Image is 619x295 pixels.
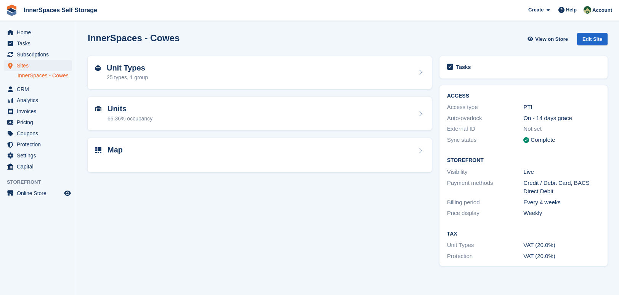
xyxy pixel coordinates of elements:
[4,128,72,139] a: menu
[95,147,101,153] img: map-icn-33ee37083ee616e46c38cad1a60f524a97daa1e2b2c8c0bc3eb3415660979fc1.svg
[531,136,555,144] div: Complete
[17,95,63,106] span: Analytics
[88,33,180,43] h2: InnerSpaces - Cowes
[4,60,72,71] a: menu
[107,115,152,123] div: 66.36% occupancy
[17,38,63,49] span: Tasks
[584,6,591,14] img: Paula Amey
[523,198,600,207] div: Every 4 weeks
[523,114,600,123] div: On - 14 days grace
[17,161,63,172] span: Capital
[4,188,72,199] a: menu
[17,150,63,161] span: Settings
[17,188,63,199] span: Online Store
[21,4,100,16] a: InnerSpaces Self Storage
[447,252,524,261] div: Protection
[592,6,612,14] span: Account
[523,241,600,250] div: VAT (20.0%)
[88,138,432,173] a: Map
[17,117,63,128] span: Pricing
[523,168,600,176] div: Live
[95,65,101,71] img: unit-type-icn-2b2737a686de81e16bb02015468b77c625bbabd49415b5ef34ead5e3b44a266d.svg
[17,60,63,71] span: Sites
[63,189,72,198] a: Preview store
[577,33,608,48] a: Edit Site
[447,209,524,218] div: Price display
[447,231,600,237] h2: Tax
[17,128,63,139] span: Coupons
[17,49,63,60] span: Subscriptions
[7,178,76,186] span: Storefront
[566,6,577,14] span: Help
[4,117,72,128] a: menu
[523,252,600,261] div: VAT (20.0%)
[447,136,524,144] div: Sync status
[447,93,600,99] h2: ACCESS
[4,84,72,95] a: menu
[18,72,72,79] a: InnerSpaces - Cowes
[17,84,63,95] span: CRM
[88,97,432,130] a: Units 66.36% occupancy
[107,146,123,154] h2: Map
[447,198,524,207] div: Billing period
[447,168,524,176] div: Visibility
[447,114,524,123] div: Auto-overlock
[447,157,600,164] h2: Storefront
[17,139,63,150] span: Protection
[4,139,72,150] a: menu
[523,103,600,112] div: PTI
[523,209,600,218] div: Weekly
[107,64,148,72] h2: Unit Types
[447,125,524,133] div: External ID
[4,95,72,106] a: menu
[107,74,148,82] div: 25 types, 1 group
[4,49,72,60] a: menu
[535,35,568,43] span: View on Store
[4,150,72,161] a: menu
[4,106,72,117] a: menu
[4,161,72,172] a: menu
[95,106,101,111] img: unit-icn-7be61d7bf1b0ce9d3e12c5938cc71ed9869f7b940bace4675aadf7bd6d80202e.svg
[523,125,600,133] div: Not set
[523,179,600,196] div: Credit / Debit Card, BACS Direct Debit
[4,27,72,38] a: menu
[447,241,524,250] div: Unit Types
[528,6,544,14] span: Create
[17,27,63,38] span: Home
[447,179,524,196] div: Payment methods
[6,5,18,16] img: stora-icon-8386f47178a22dfd0bd8f6a31ec36ba5ce8667c1dd55bd0f319d3a0aa187defe.svg
[456,64,471,71] h2: Tasks
[577,33,608,45] div: Edit Site
[107,104,152,113] h2: Units
[88,56,432,90] a: Unit Types 25 types, 1 group
[17,106,63,117] span: Invoices
[526,33,571,45] a: View on Store
[4,38,72,49] a: menu
[447,103,524,112] div: Access type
